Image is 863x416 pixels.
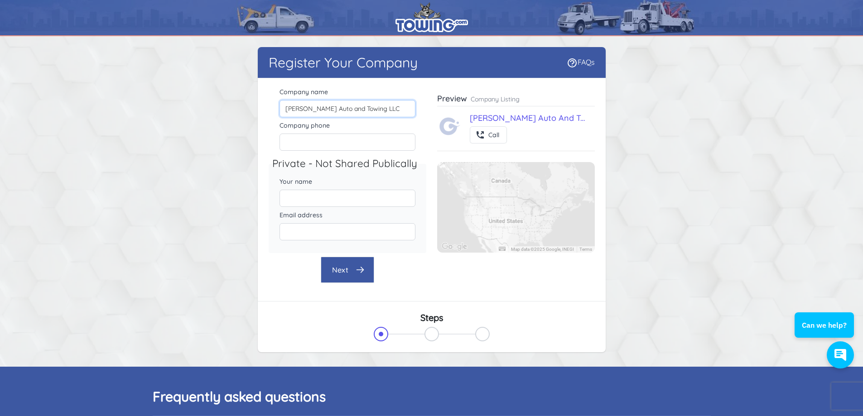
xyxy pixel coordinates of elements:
button: Call [470,126,507,143]
img: Towing.com Logo [439,115,461,137]
a: Terms (opens in new tab) [579,247,592,252]
h1: Register Your Company [269,54,418,71]
h3: Steps [269,312,595,323]
label: Email address [280,210,415,220]
h3: Preview [437,93,467,104]
a: Open this area in Google Maps (opens a new window) [439,241,469,253]
label: Company name [280,87,415,96]
legend: Private - Not Shared Publically [272,156,430,172]
div: Call [488,131,499,139]
span: Map data ©2025 Google, INEGI [511,247,574,252]
button: Next [321,257,374,283]
img: Google [439,241,469,253]
img: logo.png [395,2,468,32]
label: Company phone [280,121,415,130]
button: Keyboard shortcuts [499,247,505,251]
iframe: Conversations [788,287,863,378]
p: Company Listing [471,95,520,104]
a: FAQs [567,57,595,67]
h2: Frequently asked questions [153,388,711,405]
label: Your name [280,177,415,186]
a: [PERSON_NAME] Auto and Towing LLC [470,113,620,123]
